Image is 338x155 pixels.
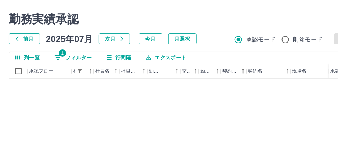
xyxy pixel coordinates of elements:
[99,33,130,44] button: 次月
[247,63,291,79] div: 契約名
[212,66,223,77] button: メニュー
[140,52,192,63] button: エクスポート
[29,63,53,79] div: 承認フロー
[9,33,40,44] button: 前月
[180,63,199,79] div: 交通費
[121,63,139,79] div: 社員区分
[190,66,201,77] button: メニュー
[161,66,172,76] button: ソート
[199,63,221,79] div: 勤務区分
[95,63,109,79] div: 社員名
[85,66,96,77] button: メニュー
[72,63,94,79] div: 社員番号
[139,66,150,77] button: メニュー
[291,63,335,79] div: 現場名
[238,66,249,77] button: メニュー
[46,33,93,44] h5: 2025年07月
[222,63,238,79] div: 契約コード
[326,66,337,77] button: メニュー
[248,63,262,79] div: 契約名
[172,66,183,77] button: メニュー
[182,63,190,79] div: 交通費
[59,49,66,57] span: 1
[101,52,137,63] button: 行間隔
[246,35,276,44] span: 承認モード
[139,33,162,44] button: 今月
[147,63,180,79] div: 勤務日
[292,63,306,79] div: 現場名
[75,66,85,76] button: フィルター表示
[149,63,161,79] div: 勤務日
[200,63,212,79] div: 勤務区分
[282,66,293,77] button: メニュー
[28,63,72,79] div: 承認フロー
[75,66,85,76] div: 1件のフィルターを適用中
[111,66,122,77] button: メニュー
[221,63,247,79] div: 契約コード
[9,52,46,63] button: 列選択
[119,63,147,79] div: 社員区分
[94,63,119,79] div: 社員名
[168,33,197,44] button: 月選択
[48,52,98,63] button: フィルター表示
[293,35,323,44] span: 削除モード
